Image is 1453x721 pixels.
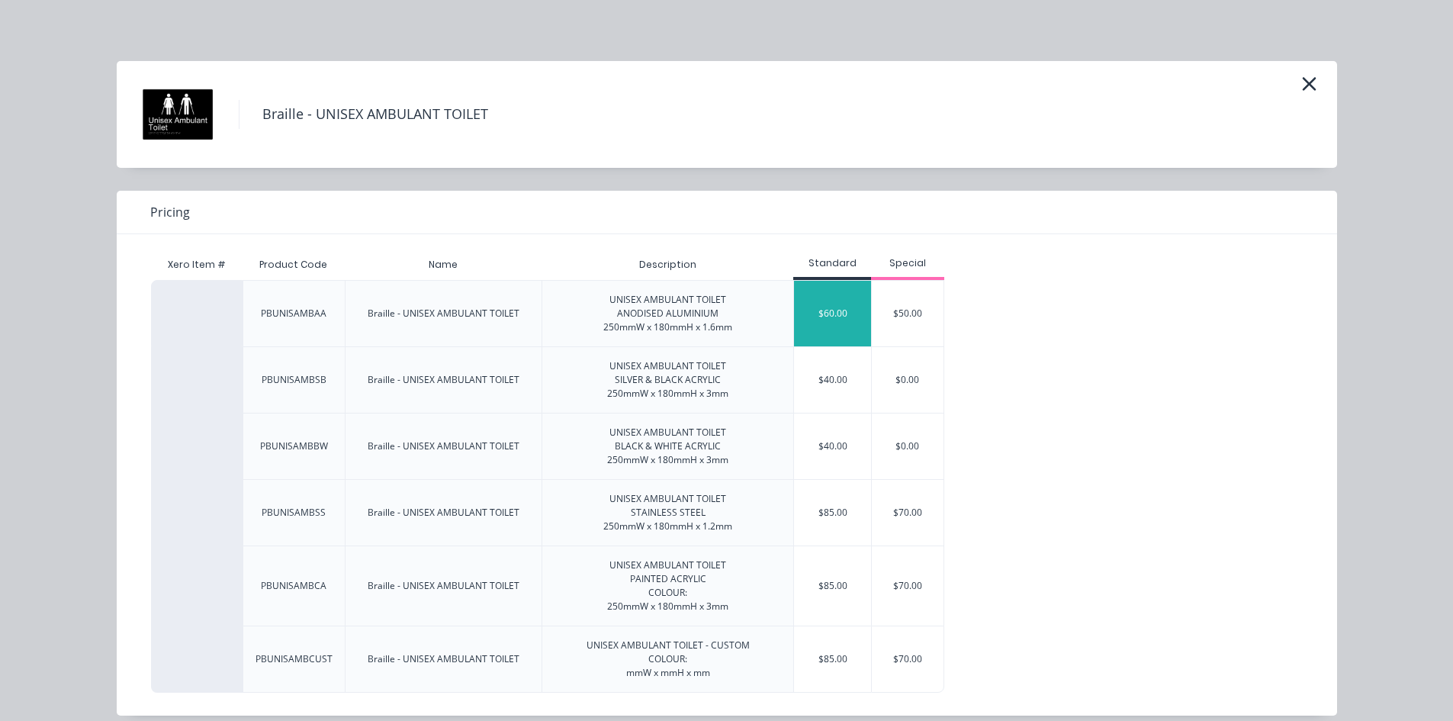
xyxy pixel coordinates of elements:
[794,281,871,346] div: $60.00
[603,293,732,334] div: UNISEX AMBULANT TOILET ANODISED ALUMINIUM 250mmW x 180mmH x 1.6mm
[627,246,709,284] div: Description
[151,249,243,280] div: Xero Item #
[368,652,519,666] div: Braille - UNISEX AMBULANT TOILET
[140,76,216,153] img: Braille - UNISEX AMBULANT TOILET
[262,373,326,387] div: PBUNISAMBSB
[794,546,871,626] div: $85.00
[603,492,732,533] div: UNISEX AMBULANT TOILET STAINLESS STEEL 250mmW x 180mmH x 1.2mm
[793,256,871,270] div: Standard
[587,639,750,680] div: UNISEX AMBULANT TOILET - CUSTOM COLOUR: mmW x mmH x mm
[607,558,728,613] div: UNISEX AMBULANT TOILET PAINTED ACRYLIC COLOUR: 250mmW x 180mmH x 3mm
[872,626,943,692] div: $70.00
[794,414,871,479] div: $40.00
[794,626,871,692] div: $85.00
[872,281,943,346] div: $50.00
[150,203,190,221] span: Pricing
[247,246,339,284] div: Product Code
[261,579,326,593] div: PBUNISAMBCA
[416,246,470,284] div: Name
[256,652,333,666] div: PBUNISAMBCUST
[261,307,326,320] div: PBUNISAMBAA
[872,480,943,546] div: $70.00
[872,414,943,479] div: $0.00
[368,506,519,520] div: Braille - UNISEX AMBULANT TOILET
[262,506,326,520] div: PBUNISAMBSS
[368,307,519,320] div: Braille - UNISEX AMBULANT TOILET
[260,439,328,453] div: PBUNISAMBBW
[872,347,943,413] div: $0.00
[607,426,728,467] div: UNISEX AMBULANT TOILET BLACK & WHITE ACRYLIC 250mmW x 180mmH x 3mm
[368,373,519,387] div: Braille - UNISEX AMBULANT TOILET
[368,439,519,453] div: Braille - UNISEX AMBULANT TOILET
[607,359,728,401] div: UNISEX AMBULANT TOILET SILVER & BLACK ACRYLIC 250mmW x 180mmH x 3mm
[794,480,871,546] div: $85.00
[794,347,871,413] div: $40.00
[239,100,511,129] h4: Braille - UNISEX AMBULANT TOILET
[872,546,943,626] div: $70.00
[871,256,944,270] div: Special
[368,579,519,593] div: Braille - UNISEX AMBULANT TOILET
